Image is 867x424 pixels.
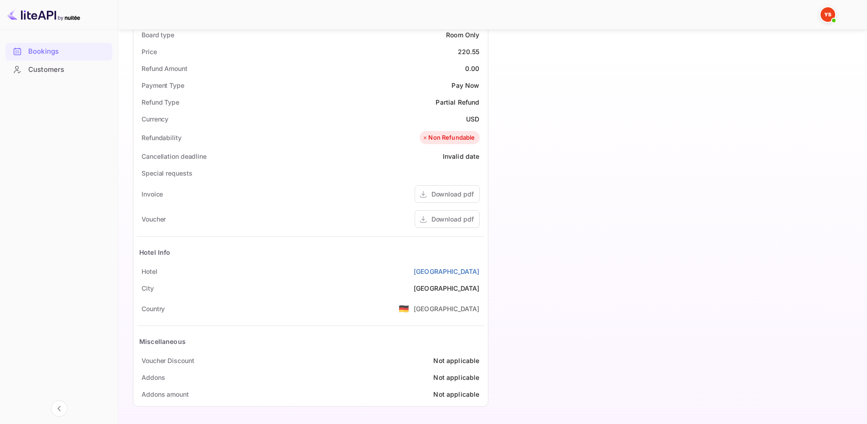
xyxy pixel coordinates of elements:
div: Voucher [142,214,166,224]
div: Invalid date [443,151,480,161]
div: Not applicable [433,356,479,365]
div: Not applicable [433,389,479,399]
div: Download pdf [431,214,474,224]
img: Yandex Support [821,7,835,22]
a: Customers [5,61,112,78]
div: Addons amount [142,389,189,399]
div: Cancellation deadline [142,151,207,161]
div: 220.55 [458,47,480,56]
a: Bookings [5,43,112,60]
div: Bookings [5,43,112,61]
div: Board type [142,30,174,40]
div: Payment Type [142,81,184,90]
div: Refund Type [142,97,179,107]
div: Download pdf [431,189,474,199]
div: Customers [28,65,108,75]
div: Bookings [28,46,108,57]
div: 0.00 [465,64,480,73]
div: Special requests [142,168,192,178]
div: Hotel Info [139,247,171,257]
div: Currency [142,114,168,124]
div: Invoice [142,189,163,199]
div: Not applicable [433,373,479,382]
div: Price [142,47,157,56]
div: Pay Now [451,81,479,90]
div: Refund Amount [142,64,188,73]
img: LiteAPI logo [7,7,80,22]
div: [GEOGRAPHIC_DATA] [414,283,480,293]
span: United States [399,300,409,317]
div: Room Only [446,30,479,40]
div: Voucher Discount [142,356,194,365]
button: Collapse navigation [51,400,67,417]
div: USD [466,114,479,124]
div: Hotel [142,267,157,276]
div: Addons [142,373,165,382]
div: Country [142,304,165,313]
a: [GEOGRAPHIC_DATA] [414,267,480,276]
div: Miscellaneous [139,337,186,346]
div: [GEOGRAPHIC_DATA] [414,304,480,313]
div: Refundability [142,133,182,142]
div: Partial Refund [436,97,479,107]
div: Customers [5,61,112,79]
div: Non Refundable [422,133,475,142]
div: City [142,283,154,293]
